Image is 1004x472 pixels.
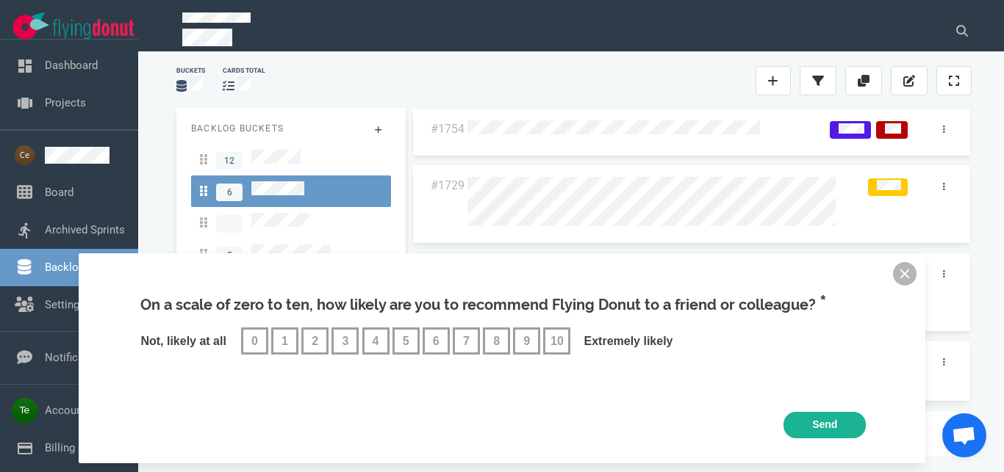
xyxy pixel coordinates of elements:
[251,335,258,348] span: 0
[431,122,465,136] a: #1754
[584,335,673,347] span: Extremely likely
[45,223,125,236] a: Archived Sprints
[45,404,86,417] a: Account
[135,291,870,317] h5: On a scale of zero to ten, how likely are you to recommend Flying Donut to a friend or colleague?
[191,144,391,175] a: 12
[216,152,243,170] span: 12
[282,335,288,348] span: 1
[431,178,465,192] a: #1729
[216,184,243,201] span: 6
[53,19,134,39] img: Flying Donut text logo
[216,247,243,264] span: 5
[403,335,409,348] span: 5
[433,335,440,348] span: 6
[523,335,530,348] span: 9
[942,413,986,457] a: Chat abierto
[140,335,226,347] span: Not, likely at all
[140,296,816,313] span: On a scale of zero to ten, how likely are you to recommend Flying Donut to a friend or colleague?
[45,261,85,274] a: Backlog
[373,335,379,348] span: 4
[191,239,391,270] a: 5
[223,66,265,76] div: cards total
[45,441,75,454] a: Billing
[493,335,500,348] span: 8
[45,298,85,311] a: Settings
[45,59,98,72] a: Dashboard
[551,335,564,348] span: 10
[342,335,348,348] span: 3
[45,186,73,199] a: Board
[312,335,318,348] span: 2
[45,96,86,109] a: Projects
[784,412,866,438] input: Send
[176,66,205,76] div: Buckets
[191,122,391,135] p: Backlog Buckets
[45,351,109,364] a: Notifications
[191,175,391,207] a: 6
[463,335,470,348] span: 7
[135,291,870,358] div: On a scale of zero to ten, how likely are you to recommend Flying Donut to a friend or colleague?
